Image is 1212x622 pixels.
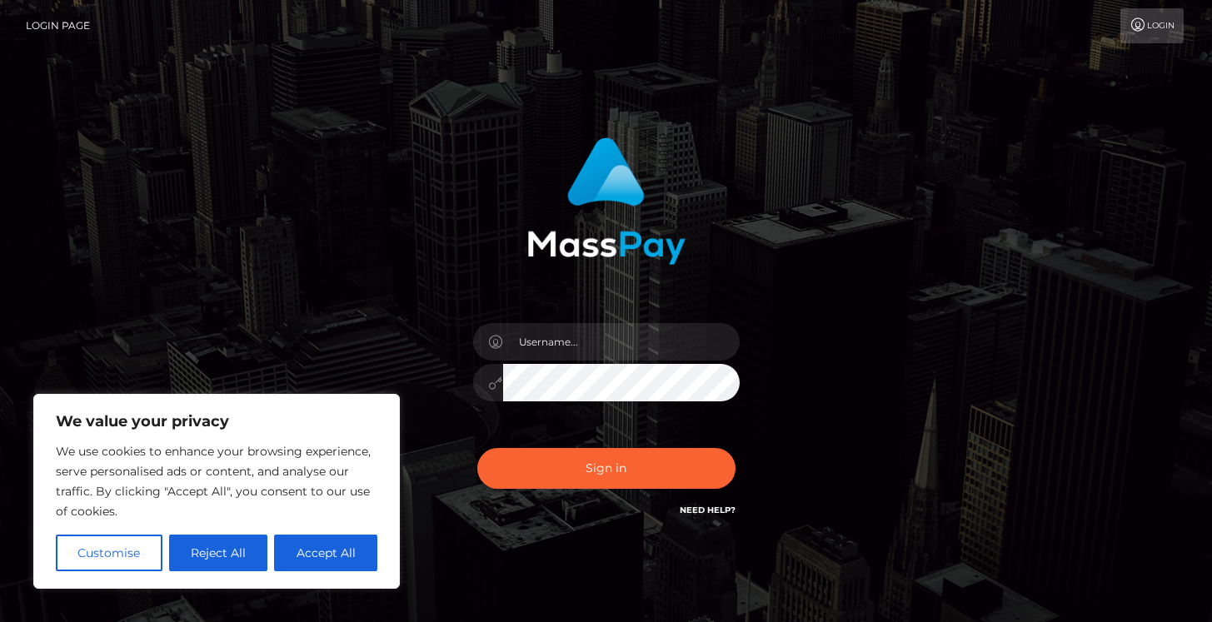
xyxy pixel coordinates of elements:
input: Username... [503,323,740,361]
img: MassPay Login [527,137,686,265]
button: Reject All [169,535,268,571]
button: Accept All [274,535,377,571]
div: We value your privacy [33,394,400,589]
p: We value your privacy [56,411,377,431]
a: Login [1120,8,1184,43]
button: Sign in [477,448,736,489]
a: Need Help? [680,505,736,515]
button: Customise [56,535,162,571]
p: We use cookies to enhance your browsing experience, serve personalised ads or content, and analys... [56,441,377,521]
a: Login Page [26,8,90,43]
